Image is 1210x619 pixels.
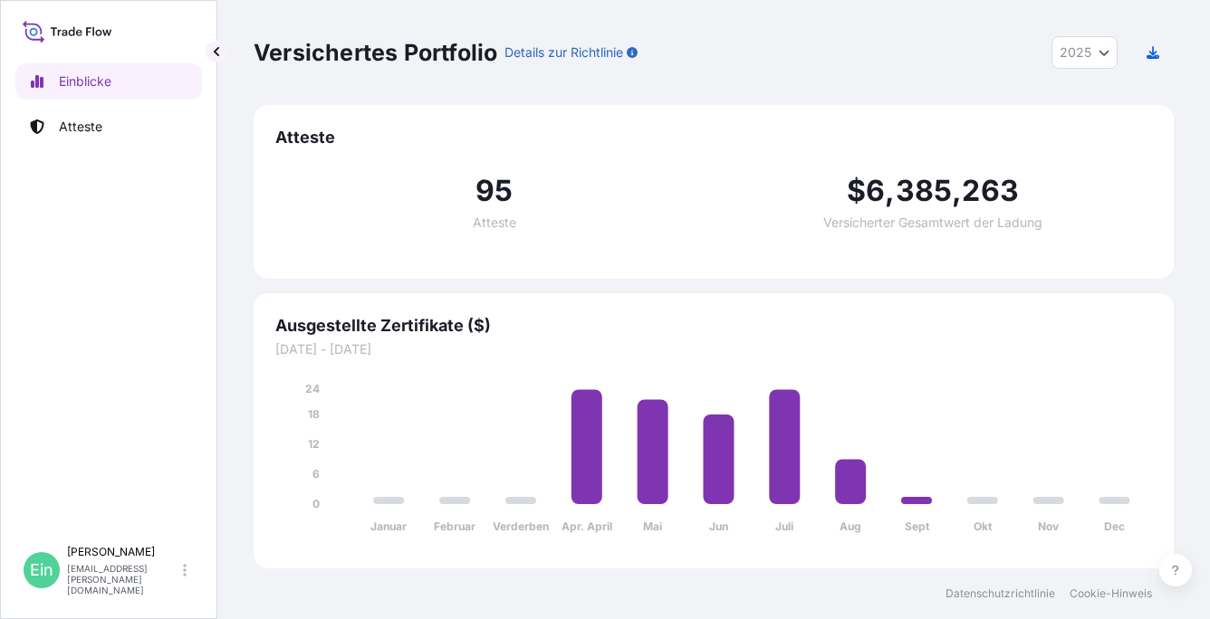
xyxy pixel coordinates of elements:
[1104,519,1125,533] tspan: Dec
[1038,519,1060,533] tspan: Nov
[312,467,320,481] tspan: 6
[952,176,962,205] span: ,
[1070,586,1152,601] a: Cookie-Hinweis
[312,497,320,510] tspan: 0
[562,519,612,533] tspan: Apr. April
[473,216,516,229] span: Atteste
[1060,43,1091,62] span: 2025
[823,216,1042,229] span: Versicherter Gesamtwert der Ladung
[643,519,662,533] tspan: Mai
[30,561,53,579] span: Ein
[305,382,320,395] tspan: 24
[475,176,513,205] span: 95
[434,519,475,533] tspan: Februar
[59,118,102,136] p: Atteste
[840,519,861,533] tspan: Aug
[308,437,320,451] tspan: 12
[905,519,930,533] tspan: Sept
[59,72,111,90] p: Einblicke
[775,519,793,533] tspan: Juli
[493,519,549,533] tspan: Verderben
[275,315,1152,337] span: Ausgestellte Zertifikate ($)
[962,176,1019,205] span: 263
[847,176,866,205] span: $
[504,43,623,62] p: Details zur Richtlinie
[67,563,179,595] p: [EMAIL_ADDRESS][PERSON_NAME][DOMAIN_NAME]
[896,176,953,205] span: 385
[370,519,407,533] tspan: Januar
[974,519,993,533] tspan: Okt
[866,176,885,205] span: 6
[308,407,320,421] tspan: 18
[709,519,728,533] tspan: Jun
[275,340,1152,358] span: [DATE] - [DATE]
[885,176,895,205] span: ,
[254,38,497,67] p: Versichertes Portfolio
[275,127,1152,148] span: Atteste
[946,586,1055,601] a: Datenschutzrichtlinie
[67,545,179,559] p: [PERSON_NAME]
[15,109,202,145] a: Atteste
[15,63,202,100] a: Einblicke
[1052,36,1118,69] button: Jahresauswahl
